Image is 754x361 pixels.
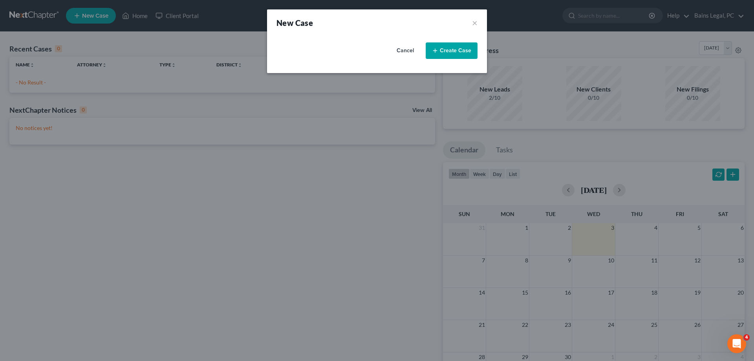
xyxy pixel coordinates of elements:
[743,334,750,341] span: 4
[388,43,423,59] button: Cancel
[727,334,746,353] iframe: Intercom live chat
[276,18,313,27] strong: New Case
[426,42,478,59] button: Create Case
[472,17,478,28] button: ×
